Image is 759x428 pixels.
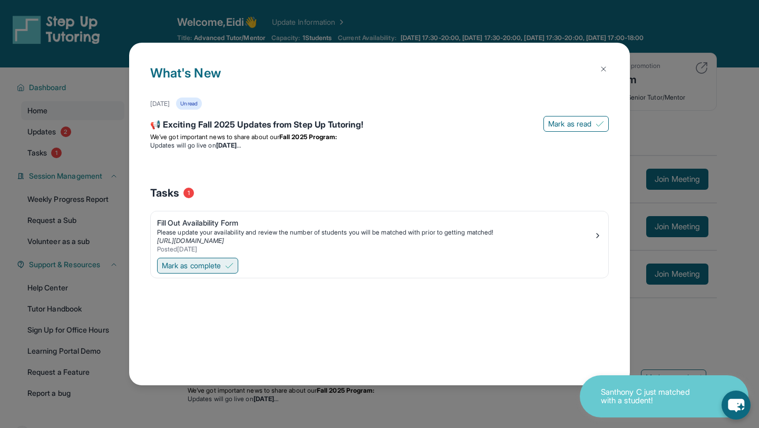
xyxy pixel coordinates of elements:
button: Mark as complete [157,258,238,274]
li: Updates will go live on [150,141,609,150]
h1: What's New [150,64,609,98]
img: Mark as read [596,120,604,128]
img: Mark as complete [225,261,233,270]
span: We’ve got important news to share about our [150,133,279,141]
a: Fill Out Availability FormPlease update your availability and review the number of students you w... [151,211,608,256]
a: [URL][DOMAIN_NAME] [157,237,224,245]
div: Fill Out Availability Form [157,218,593,228]
div: Please update your availability and review the number of students you will be matched with prior ... [157,228,593,237]
span: 1 [183,188,194,198]
strong: Fall 2025 Program: [279,133,337,141]
span: Mark as read [548,119,591,129]
button: chat-button [722,391,751,420]
div: 📢 Exciting Fall 2025 Updates from Step Up Tutoring! [150,118,609,133]
div: Unread [176,98,201,110]
span: Mark as complete [162,260,221,271]
div: [DATE] [150,100,170,108]
strong: [DATE] [216,141,241,149]
button: Mark as read [543,116,609,132]
div: Posted [DATE] [157,245,593,254]
img: Close Icon [599,65,608,73]
span: Tasks [150,186,179,200]
p: Santhony C just matched with a student! [601,388,706,405]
